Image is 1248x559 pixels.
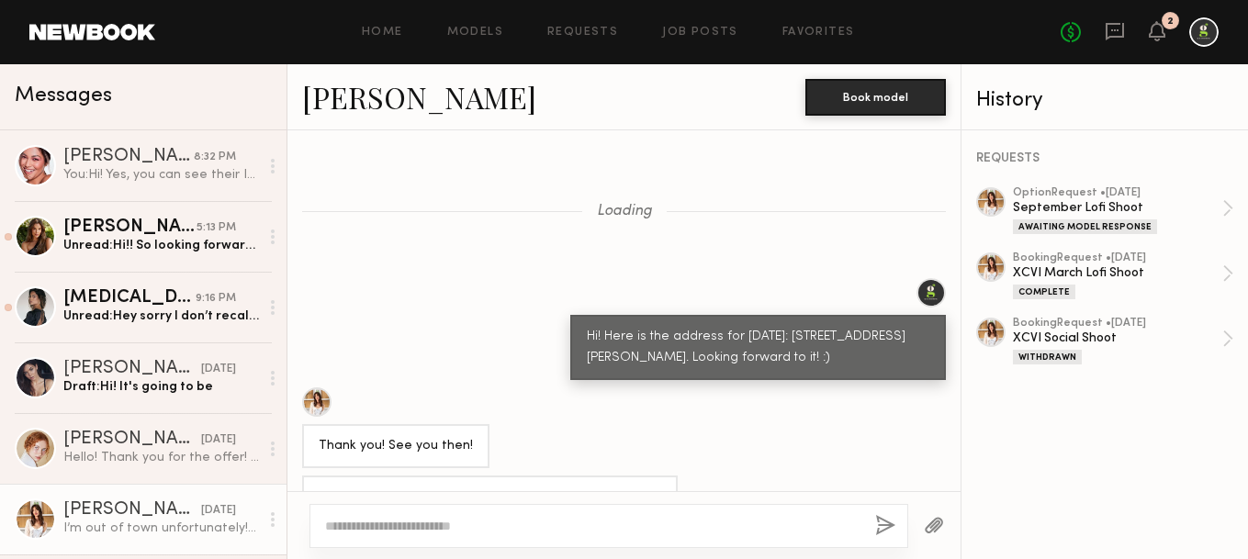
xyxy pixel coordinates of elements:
[63,449,259,466] div: Hello! Thank you for the offer! I am on vacation now and will be back on [DATE]
[63,501,201,520] div: [PERSON_NAME]
[201,431,236,449] div: [DATE]
[1013,219,1157,234] div: Awaiting Model Response
[805,88,946,104] a: Book model
[63,289,196,307] div: [MEDICAL_DATA][PERSON_NAME]
[319,487,661,530] div: Also - will you be sending out a call sheet with clothing and hmu details?
[302,77,536,117] a: [PERSON_NAME]
[63,430,201,449] div: [PERSON_NAME]
[547,27,618,39] a: Requests
[196,290,236,307] div: 9:16 PM
[976,90,1233,111] div: History
[362,27,403,39] a: Home
[1013,330,1222,347] div: XCVI Social Shoot
[63,237,259,254] div: Unread: Hi!! So looking forward to [DATE]! I am a sucker for British afternoon tea 🤭 what is the ...
[63,218,197,237] div: [PERSON_NAME]
[447,27,503,39] a: Models
[1167,17,1174,27] div: 2
[1013,318,1233,364] a: bookingRequest •[DATE]XCVI Social ShootWithdrawn
[63,148,194,166] div: [PERSON_NAME]
[976,152,1233,165] div: REQUESTS
[587,327,929,369] div: Hi! Here is the address for [DATE]: [STREET_ADDRESS][PERSON_NAME]. Looking forward to it! :)
[1013,252,1222,264] div: booking Request • [DATE]
[319,436,473,457] div: Thank you! See you then!
[782,27,855,39] a: Favorites
[201,502,236,520] div: [DATE]
[1013,350,1082,364] div: Withdrawn
[15,85,112,106] span: Messages
[805,79,946,116] button: Book model
[63,378,259,396] div: Draft: Hi! It's going to be
[1013,252,1233,299] a: bookingRequest •[DATE]XCVI March Lofi ShootComplete
[1013,187,1222,199] div: option Request • [DATE]
[662,27,738,39] a: Job Posts
[1013,199,1222,217] div: September Lofi Shoot
[1013,318,1222,330] div: booking Request • [DATE]
[63,520,259,537] div: I’m out of town unfortunately! I’ll be here until the 11th though and then back on the 28th!
[197,219,236,237] div: 5:13 PM
[194,149,236,166] div: 8:32 PM
[1013,285,1075,299] div: Complete
[201,361,236,378] div: [DATE]
[63,166,259,184] div: You: Hi! Yes, you can see their IG - xcvi.official :)
[1013,264,1222,282] div: XCVI March Lofi Shoot
[63,360,201,378] div: [PERSON_NAME]
[1013,187,1233,234] a: optionRequest •[DATE]September Lofi ShootAwaiting Model Response
[63,307,259,325] div: Unread: Hey sorry I don’t recall confirming the shoot for [DATE] I’m actually not available to sh...
[597,204,652,219] span: Loading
